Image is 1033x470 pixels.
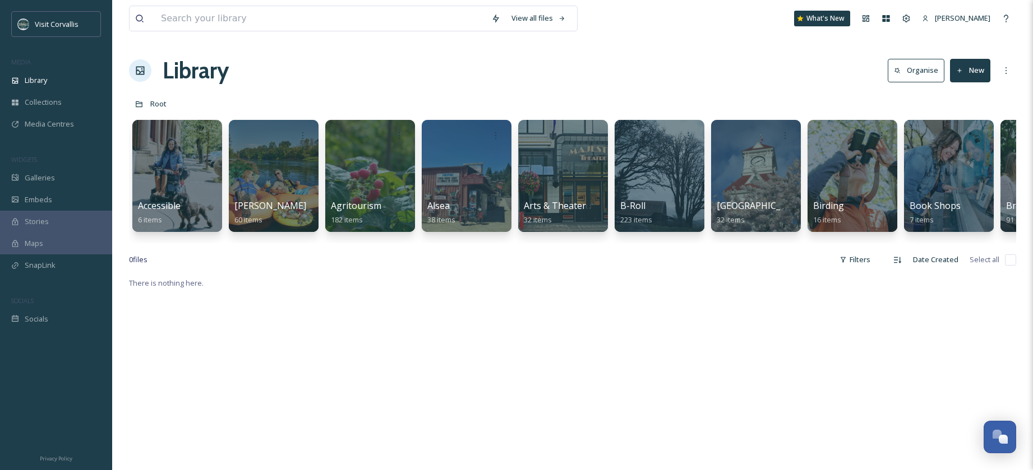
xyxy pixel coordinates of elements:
[150,97,167,110] a: Root
[11,296,34,305] span: SOCIALS
[40,451,72,464] a: Privacy Policy
[950,59,990,82] button: New
[25,314,48,324] span: Socials
[717,199,807,212] span: [GEOGRAPHIC_DATA]
[25,194,52,205] span: Embeds
[234,199,306,212] span: [PERSON_NAME]
[427,199,450,212] span: Alsea
[129,278,204,288] span: There is nothing here.
[234,215,262,225] span: 60 items
[331,215,363,225] span: 182 items
[970,254,999,265] span: Select all
[916,7,996,29] a: [PERSON_NAME]
[11,155,37,164] span: WIDGETS
[163,54,229,87] a: Library
[620,199,645,212] span: B-Roll
[524,199,586,212] span: Arts & Theater
[25,173,55,183] span: Galleries
[155,6,486,31] input: Search your library
[888,59,950,82] a: Organise
[427,201,455,225] a: Alsea38 items
[40,455,72,462] span: Privacy Policy
[427,215,455,225] span: 38 items
[25,75,47,86] span: Library
[129,254,147,265] span: 0 file s
[138,201,181,225] a: Accessible6 items
[25,216,49,227] span: Stories
[524,201,586,225] a: Arts & Theater32 items
[25,119,74,129] span: Media Centres
[25,97,62,108] span: Collections
[935,13,990,23] span: [PERSON_NAME]
[331,199,381,212] span: Agritourism
[138,199,181,212] span: Accessible
[888,59,944,82] button: Organise
[717,215,745,225] span: 32 items
[620,201,652,225] a: B-Roll223 items
[11,58,31,66] span: MEDIA
[25,260,56,271] span: SnapLink
[717,201,807,225] a: [GEOGRAPHIC_DATA]32 items
[834,249,876,271] div: Filters
[910,199,961,212] span: Book Shops
[794,11,850,26] a: What's New
[138,215,162,225] span: 6 items
[813,215,841,225] span: 16 items
[907,249,964,271] div: Date Created
[524,215,552,225] span: 32 items
[18,18,29,30] img: visit-corvallis-badge-dark-blue-orange%281%29.png
[984,421,1016,453] button: Open Chat
[813,201,844,225] a: Birding16 items
[813,199,844,212] span: Birding
[25,238,43,249] span: Maps
[506,7,571,29] a: View all files
[910,215,934,225] span: 7 items
[35,19,79,29] span: Visit Corvallis
[331,201,381,225] a: Agritourism182 items
[234,201,306,225] a: [PERSON_NAME]60 items
[910,201,961,225] a: Book Shops7 items
[150,99,167,109] span: Root
[620,215,652,225] span: 223 items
